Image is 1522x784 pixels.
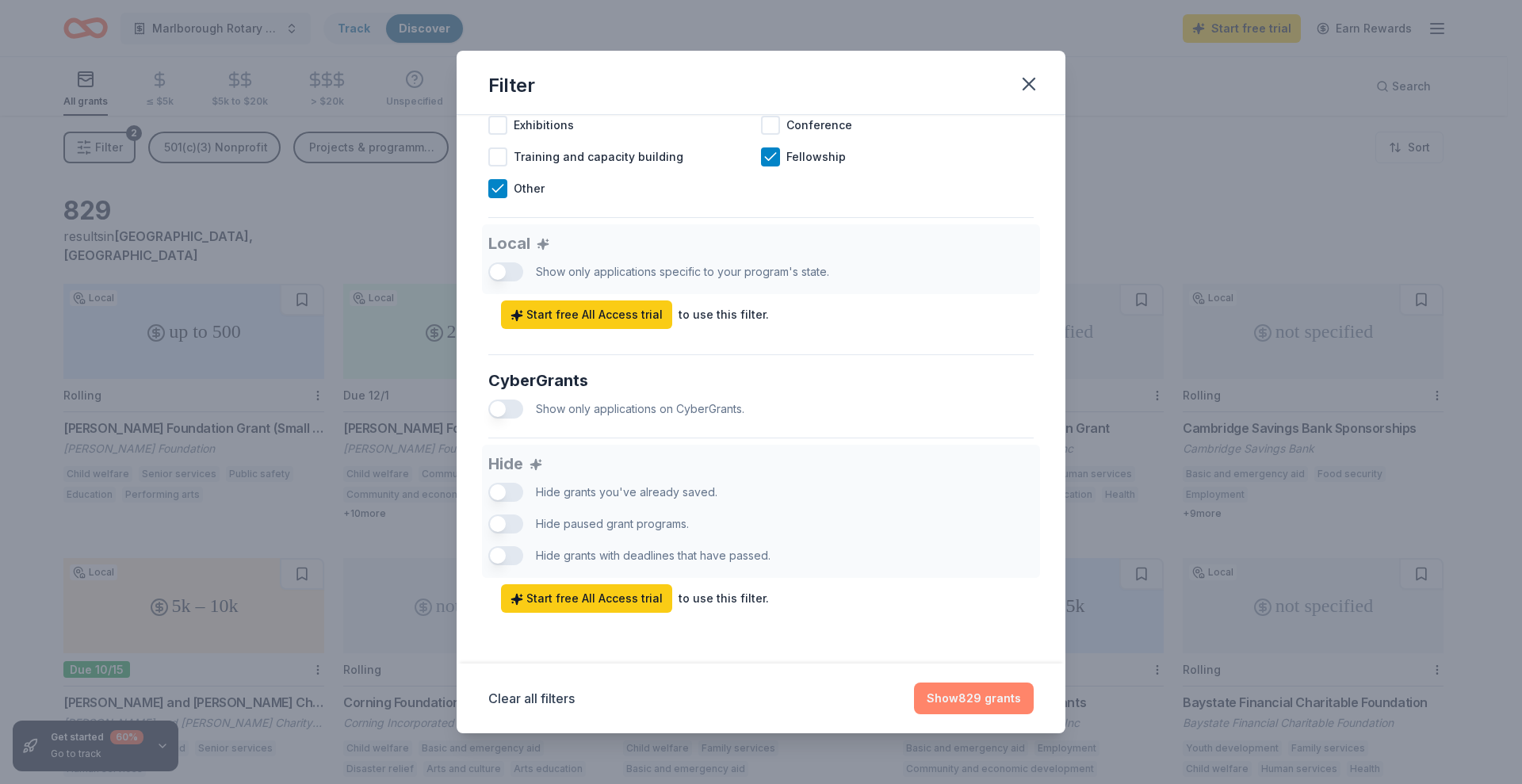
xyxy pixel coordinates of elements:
[488,368,1034,393] div: CyberGrants
[514,179,545,198] span: Other
[501,584,672,613] a: Start free All Access trial
[786,147,846,166] span: Fellowship
[514,116,574,135] span: Exhibitions
[511,589,663,608] span: Start free All Access trial
[514,147,683,166] span: Training and capacity building
[511,305,663,324] span: Start free All Access trial
[914,683,1034,714] button: Show829 grants
[488,689,575,708] button: Clear all filters
[679,589,769,608] div: to use this filter.
[488,73,535,98] div: Filter
[679,305,769,324] div: to use this filter.
[501,300,672,329] a: Start free All Access trial
[536,402,744,415] span: Show only applications on CyberGrants.
[786,116,852,135] span: Conference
